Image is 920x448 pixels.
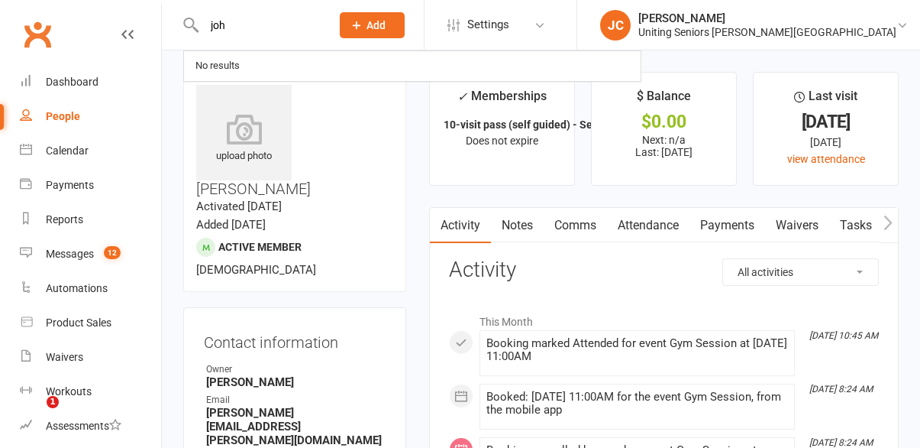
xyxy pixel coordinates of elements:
a: view attendance [787,153,865,165]
span: Does not expire [466,135,538,147]
p: Next: n/a Last: [DATE] [605,134,722,158]
div: Reports [46,213,83,226]
div: Messages [46,248,94,260]
strong: 10-visit pass (self guided) - Self Funded ... [444,118,650,131]
a: Calendar [20,134,161,168]
div: Last visit [794,86,857,114]
a: Notes [491,208,544,243]
div: Waivers [46,351,83,363]
a: Reports [20,203,161,237]
iframe: Intercom live chat [15,396,52,433]
div: [PERSON_NAME] [638,11,896,25]
a: Waivers [765,208,829,243]
i: [DATE] 10:45 AM [809,330,878,341]
div: [DATE] [767,114,884,130]
div: JC [600,10,631,41]
div: Dashboard [46,76,98,88]
a: Activity [430,208,491,243]
div: $0.00 [605,114,722,130]
a: Messages 12 [20,237,161,271]
div: Workouts [46,385,92,398]
a: Payments [20,168,161,203]
div: Memberships [457,86,547,115]
a: Attendance [607,208,689,243]
span: Settings [467,8,509,42]
a: Product Sales [20,306,161,340]
div: No results [191,55,244,77]
div: Booking marked Attended for event Gym Session at [DATE] 11:00AM [486,337,788,363]
a: Dashboard [20,65,161,99]
a: Automations [20,271,161,306]
i: [DATE] 8:24 AM [809,437,873,448]
div: upload photo [196,114,292,164]
div: [DATE] [767,134,884,151]
a: Clubworx [18,15,56,54]
div: $ Balance [637,86,691,114]
span: Add [366,19,386,31]
button: Add [340,12,405,38]
div: Automations [46,282,108,294]
i: ✓ [457,89,467,104]
div: Email [206,393,386,407]
div: Owner [206,362,386,377]
div: Product Sales [46,317,111,329]
li: This Month [449,306,879,330]
h3: Activity [449,258,879,282]
strong: [PERSON_NAME][EMAIL_ADDRESS][PERSON_NAME][DOMAIN_NAME] [206,406,386,447]
div: Payments [46,179,94,191]
div: People [46,110,80,122]
time: Added [DATE] [196,218,266,232]
a: Comms [544,208,607,243]
div: Calendar [46,144,89,157]
strong: [PERSON_NAME] [206,375,386,389]
div: Assessments [46,420,121,432]
a: Waivers [20,340,161,375]
span: 12 [104,246,121,259]
h3: [PERSON_NAME] [196,85,393,197]
h3: Contact information [204,328,386,351]
a: Workouts [20,375,161,409]
a: People [20,99,161,134]
i: [DATE] 8:24 AM [809,384,873,394]
a: Assessments [20,409,161,443]
a: Payments [689,208,765,243]
div: Uniting Seniors [PERSON_NAME][GEOGRAPHIC_DATA] [638,25,896,39]
a: Tasks [829,208,883,243]
span: [DEMOGRAPHIC_DATA] [196,263,316,277]
div: Booked: [DATE] 11:00AM for the event Gym Session, from the mobile app [486,391,788,417]
input: Search... [199,15,320,36]
span: Active member [218,241,302,253]
time: Activated [DATE] [196,200,282,213]
span: 1 [47,396,59,408]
